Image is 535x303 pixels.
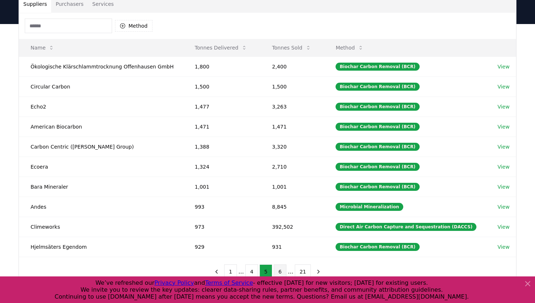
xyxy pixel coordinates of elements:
a: View [498,123,510,130]
a: View [498,223,510,231]
td: 1,388 [183,137,260,157]
button: Tonnes Delivered [189,40,253,55]
td: 1,001 [261,177,324,197]
td: Ecoera [19,157,183,177]
div: Biochar Carbon Removal (BCR) [336,163,419,171]
a: View [498,143,510,150]
div: Biochar Carbon Removal (BCR) [336,243,419,251]
td: 392,502 [261,217,324,237]
li: ... [238,267,244,276]
td: Bara Mineraler [19,177,183,197]
button: 5 [259,264,272,279]
td: 931 [261,237,324,257]
td: 1,477 [183,97,260,117]
td: Ökologische Klärschlammtrocknung Offenhausen GmbH [19,56,183,76]
a: View [498,183,510,190]
div: Biochar Carbon Removal (BCR) [336,83,419,91]
a: View [498,103,510,110]
td: American Biocarbon [19,117,183,137]
td: 993 [183,197,260,217]
td: 2,710 [261,157,324,177]
td: Circular Carbon [19,76,183,97]
td: 1,001 [183,177,260,197]
td: Andes [19,197,183,217]
button: 1 [224,264,237,279]
button: 6 [274,264,286,279]
button: next page [312,264,325,279]
div: Biochar Carbon Removal (BCR) [336,63,419,71]
a: View [498,83,510,90]
td: Echo2 [19,97,183,117]
a: View [498,163,510,170]
td: 2,400 [261,56,324,76]
a: View [498,243,510,251]
button: Name [25,40,60,55]
td: Climeworks [19,217,183,237]
button: Tonnes Sold [266,40,317,55]
td: 3,320 [261,137,324,157]
li: ... [288,267,293,276]
td: 1,471 [261,117,324,137]
td: 1,500 [261,76,324,97]
div: Biochar Carbon Removal (BCR) [336,183,419,191]
a: View [498,203,510,210]
td: Carbon Centric ([PERSON_NAME] Group) [19,137,183,157]
td: 1,800 [183,56,260,76]
button: 21 [295,264,311,279]
td: 3,263 [261,97,324,117]
a: View [498,63,510,70]
div: Direct Air Carbon Capture and Sequestration (DACCS) [336,223,476,231]
div: Biochar Carbon Removal (BCR) [336,143,419,151]
td: 929 [183,237,260,257]
button: previous page [210,264,223,279]
td: 1,500 [183,76,260,97]
td: 1,324 [183,157,260,177]
td: 1,471 [183,117,260,137]
td: 973 [183,217,260,237]
td: 8,845 [261,197,324,217]
div: Biochar Carbon Removal (BCR) [336,123,419,131]
td: Hjelmsäters Egendom [19,237,183,257]
button: Method [115,20,152,32]
button: 4 [245,264,258,279]
div: Microbial Mineralization [336,203,403,211]
div: Biochar Carbon Removal (BCR) [336,103,419,111]
button: Method [330,40,369,55]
